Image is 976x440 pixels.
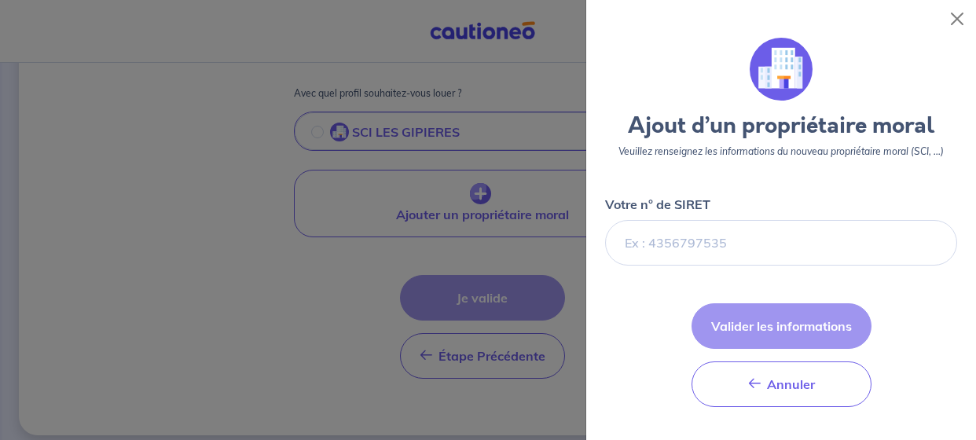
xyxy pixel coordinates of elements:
button: Close [945,6,970,31]
button: Annuler [692,361,871,407]
p: Votre n° de SIRET [605,195,710,214]
input: Ex : 4356797535 [605,220,957,266]
h3: Ajout d’un propriétaire moral [605,113,957,140]
span: Annuler [767,376,815,392]
img: illu_company.svg [750,38,813,101]
em: Veuillez renseignez les informations du nouveau propriétaire moral (SCI, ...) [618,145,944,157]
